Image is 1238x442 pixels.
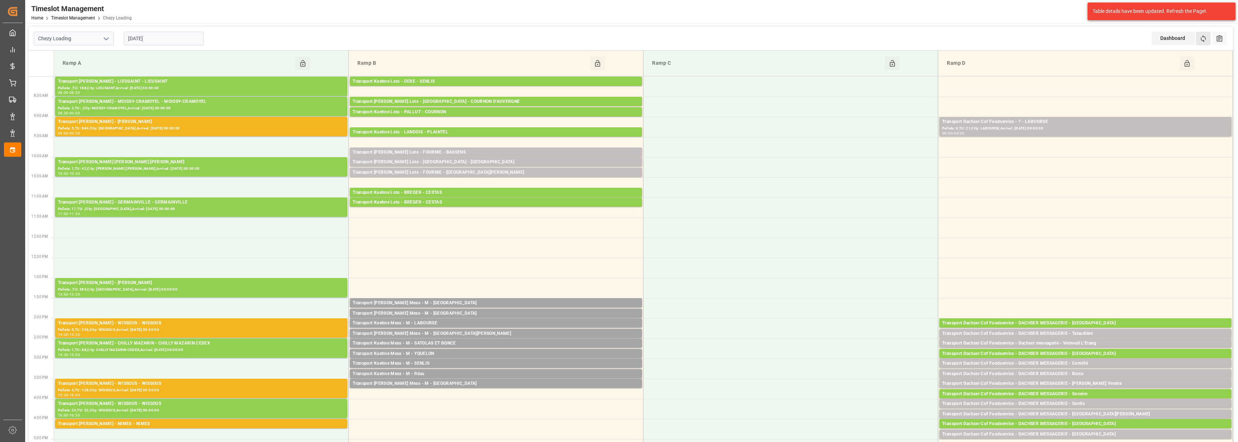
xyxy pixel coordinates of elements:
div: Transport [PERSON_NAME] - WISSOUS - WISSOUS [58,380,344,387]
div: Transport Kuehne Mess - M - SENLIS [353,360,639,367]
div: Pallets: 5,TU: 742,City: [GEOGRAPHIC_DATA],Arrival: [DATE] 00:00:00 [353,136,639,142]
div: Pallets: 9,TU: 336,City: WISSOUS,Arrival: [DATE] 00:00:00 [58,327,344,333]
div: Transport Kuehne Mess - M - SATOLAS ET BONCE [353,340,639,347]
div: Pallets: 2,TU: ,City: [GEOGRAPHIC_DATA][PERSON_NAME][PERSON_NAME],Arrival: [DATE] 00:00:00 [353,337,639,343]
div: Pallets: 4,TU: ,City: [GEOGRAPHIC_DATA],Arrival: [DATE] 00:00:00 [353,156,639,162]
div: Transport Kuehne Lots - DERE - SENLIS [353,78,639,85]
div: Pallets: ,TU: 160,City: Barco,Arrival: [DATE] 00:00:00 [942,378,1229,384]
div: - [68,212,69,215]
div: Ramp B [354,56,590,70]
div: Transport [PERSON_NAME] Lots - FOURNIE - [GEOGRAPHIC_DATA][PERSON_NAME] [353,169,639,176]
div: 10:00 [58,172,68,175]
div: Pallets: ,TU: 25,City: [GEOGRAPHIC_DATA][PERSON_NAME],Arrival: [DATE] 00:00:00 [353,176,639,182]
div: 10:30 [69,172,80,175]
div: Pallets: ,TU: 23,City: SATOLAS ET BONCE,Arrival: [DATE] 00:00:00 [353,347,639,353]
div: Transport Dachser Cof Foodservice - DACHSER MESSAGERIE - Soneiro [942,391,1229,398]
div: Pallets: 8,TU: 21,City: LABOURSE,Arrival: [DATE] 00:00:00 [942,126,1229,132]
div: 16:00 [69,393,80,397]
div: - [68,333,69,336]
div: Pallets: ,TU: 168,City: LIEUSAINT,Arrival: [DATE] 00:00:00 [58,85,344,91]
span: 1:30 PM [34,295,48,299]
span: 12:30 PM [31,255,48,259]
span: 4:30 PM [34,416,48,420]
div: Transport Dachser Cof Foodservice - Dachser messagerie - Verneuil L'Etang [942,340,1229,347]
div: 13:30 [69,293,80,296]
div: Pallets: 1,TU: 64,City: LABOURSE,Arrival: [DATE] 00:00:00 [353,327,639,333]
div: 14:00 [58,333,68,336]
div: Pallets: 17,TU: ,City: [GEOGRAPHIC_DATA],Arrival: [DATE] 00:00:00 [58,206,344,212]
div: Pallets: ,TU: 90,City: [GEOGRAPHIC_DATA],Arrival: [DATE] 00:00:00 [942,398,1229,404]
div: Pallets: ,TU: 2,City: [GEOGRAPHIC_DATA],Arrival: [DATE] 00:00:00 [942,327,1229,333]
div: Transport [PERSON_NAME] Mess - M - [GEOGRAPHIC_DATA] [353,300,639,307]
div: Pallets: 1,TU: 32,City: [GEOGRAPHIC_DATA],Arrival: [DATE] 00:00:00 [353,307,639,313]
div: - [68,293,69,296]
span: 10:00 AM [31,154,48,158]
div: Pallets: 4,TU: 617,City: [GEOGRAPHIC_DATA],Arrival: [DATE] 00:00:00 [353,116,639,122]
div: Transport Dachser Cof Foodservice - DACHSER MESSAGERIE - [GEOGRAPHIC_DATA] [942,431,1229,438]
div: - [68,91,69,94]
div: 08:30 [58,111,68,115]
span: 4:00 PM [34,396,48,400]
div: 16:00 [58,414,68,417]
input: Type to search/select [34,32,114,45]
div: Transport [PERSON_NAME] - MOISSY-CRAMOYEL - MOISSY-CRAMOYEL [58,98,344,105]
div: Pallets: ,TU: 584,City: [GEOGRAPHIC_DATA],Arrival: [DATE] 00:00:00 [58,287,344,293]
div: Transport Kuehne Lots - BREGER - CESTAS [353,189,639,196]
div: Pallets: 3,TU: ,City: MOISSY-CRAMOYEL,Arrival: [DATE] 00:00:00 [58,105,344,111]
div: 13:00 [58,293,68,296]
div: 16:30 [69,414,80,417]
div: 15:30 [58,393,68,397]
span: 5:00 PM [34,436,48,440]
div: 09:30 [954,132,964,135]
a: Timeslot Management [51,15,95,20]
div: - [68,393,69,397]
div: Pallets: 1,TU: 42,City: [PERSON_NAME] [PERSON_NAME],Arrival: [DATE] 00:00:00 [58,166,344,172]
span: 11:30 AM [31,214,48,218]
div: - [68,353,69,356]
div: 09:00 [942,132,953,135]
a: Home [31,15,43,20]
div: Transport [PERSON_NAME] - LIEUSAINT - LIEUSAINT [58,78,344,85]
div: Table details have been updated. Refresh the Page!. [1093,8,1225,15]
div: Transport [PERSON_NAME] - [PERSON_NAME] [58,279,344,287]
div: Transport Dachser Cof Foodservice - DACHSER MESSAGERIE - Cornillé [942,360,1229,367]
div: Transport Kuehne Mess - M - YQUELON [353,350,639,357]
div: Transport Kuehne Lots - PALLUT - COURNON [353,109,639,116]
div: Transport [PERSON_NAME] - GERMAINVILLE - GERMAINVILLE [58,199,344,206]
div: - [68,111,69,115]
div: - [953,132,954,135]
div: 08:00 [58,91,68,94]
div: Pallets: ,TU: 2,City: [GEOGRAPHIC_DATA],Arrival: [DATE] 00:00:00 [353,387,639,393]
div: 08:30 [69,91,80,94]
div: Pallets: 1,TU: 16,City: [GEOGRAPHIC_DATA],Arrival: [DATE] 00:00:00 [942,367,1229,373]
span: 3:30 PM [34,375,48,379]
div: Pallets: 2,TU: ,City: [GEOGRAPHIC_DATA],Arrival: [DATE] 00:00:00 [942,337,1229,343]
div: Pallets: 1,TU: 88,City: CHILLY MAZARIN CEDEX,Arrival: [DATE] 00:00:00 [58,347,344,353]
div: Pallets: 1,TU: 256,City: [GEOGRAPHIC_DATA],Arrival: [DATE] 00:00:00 [353,206,639,212]
div: 09:00 [58,132,68,135]
div: 14:30 [69,333,80,336]
span: 3:00 PM [34,355,48,359]
div: Transport Dachser Cof Foodservice - DACHSER MESSAGERIE - [GEOGRAPHIC_DATA] [942,420,1229,428]
div: Transport [PERSON_NAME] Lots - [GEOGRAPHIC_DATA] - COURNON D'AUVERGNE [353,98,639,105]
span: 11:00 AM [31,194,48,198]
span: 9:30 AM [34,134,48,138]
span: 12:00 PM [31,234,48,238]
div: Transport [PERSON_NAME] - [PERSON_NAME] [58,118,344,126]
div: Dashboard [1152,32,1195,45]
div: Timeslot Management [31,3,132,14]
div: Transport Dachser Cof Foodservice - DACHSER MESSAGERIE - [GEOGRAPHIC_DATA] [942,350,1229,357]
div: Ramp A [60,56,295,70]
div: Transport [PERSON_NAME] Lots - FOURNIE - BASSENS [353,149,639,156]
div: Transport [PERSON_NAME] Mess - M - [GEOGRAPHIC_DATA][PERSON_NAME] [353,330,639,337]
span: 2:30 PM [34,335,48,339]
div: Pallets: 24,TU: 32,City: WISSOUS,Arrival: [DATE] 00:00:00 [58,407,344,414]
div: Transport Dachser Cof Foodservice - DACHSER MESSAGERIE - [PERSON_NAME] Verdes [942,380,1229,387]
div: Pallets: ,TU: 8,City: [GEOGRAPHIC_DATA],Arrival: [DATE] 00:00:00 [353,317,639,323]
span: 10:30 AM [31,174,48,178]
div: Pallets: ,TU: 76,City: [GEOGRAPHIC_DATA],Arrival: [DATE] 00:00:00 [942,387,1229,393]
div: - [68,172,69,175]
div: 14:30 [58,353,68,356]
div: 11:30 [69,212,80,215]
div: Pallets: ,TU: 14,City: [GEOGRAPHIC_DATA],Arrival: [DATE] 00:00:00 [353,378,639,384]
